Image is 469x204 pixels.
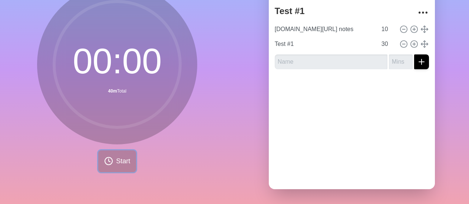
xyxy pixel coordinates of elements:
button: Start [98,150,136,172]
input: Mins [379,37,396,51]
input: Mins [389,54,413,69]
button: More [416,5,430,20]
input: Mins [379,22,396,37]
input: Name [272,22,377,37]
span: Start [116,156,130,166]
input: Name [272,37,377,51]
input: Name [275,54,387,69]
